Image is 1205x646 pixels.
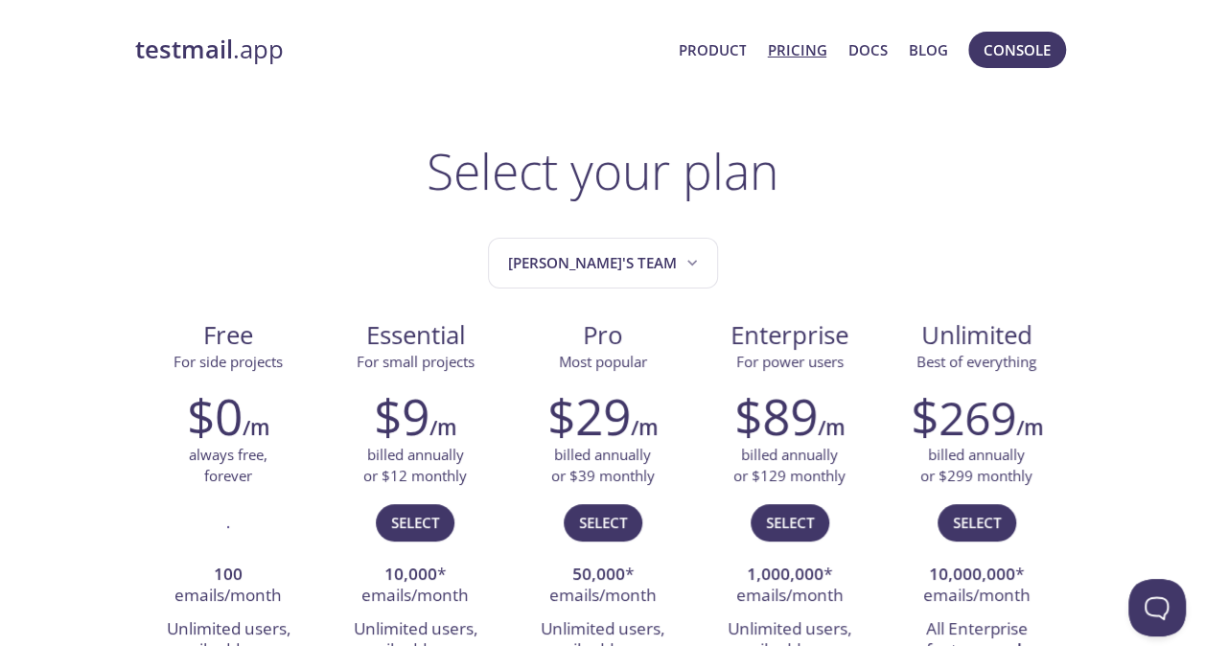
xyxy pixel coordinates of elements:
h2: $9 [374,387,429,445]
li: * emails/month [897,559,1055,613]
span: Enterprise [711,319,868,352]
button: Console [968,32,1066,68]
a: Docs [848,37,888,62]
strong: 100 [214,563,243,585]
li: * emails/month [336,559,495,613]
a: testmail.app [135,34,663,66]
h2: $0 [187,387,243,445]
p: billed annually or $299 monthly [920,445,1032,486]
h6: /m [243,411,269,444]
button: Select [751,504,829,541]
li: * emails/month [523,559,682,613]
span: Select [953,510,1001,535]
iframe: Help Scout Beacon - Open [1128,579,1186,636]
span: Best of everything [916,352,1036,371]
p: billed annually or $39 monthly [551,445,655,486]
span: Unlimited [921,318,1032,352]
a: Blog [909,37,948,62]
span: Pro [524,319,681,352]
h1: Select your plan [427,142,778,199]
span: Select [766,510,814,535]
button: Select [564,504,642,541]
p: billed annually or $129 monthly [733,445,846,486]
li: * emails/month [710,559,869,613]
span: For power users [736,352,844,371]
strong: 10,000 [384,563,437,585]
button: Soumik's team [488,238,718,288]
span: Most popular [559,352,647,371]
strong: 10,000,000 [929,563,1015,585]
span: Select [579,510,627,535]
strong: 50,000 [572,563,625,585]
h6: /m [818,411,845,444]
li: emails/month [150,559,308,613]
span: For side projects [174,352,283,371]
a: Pricing [767,37,826,62]
h2: $ [911,387,1016,445]
strong: testmail [135,33,233,66]
button: Select [938,504,1016,541]
h6: /m [1016,411,1043,444]
button: Select [376,504,454,541]
a: Product [678,37,746,62]
span: Select [391,510,439,535]
span: Essential [337,319,494,352]
h6: /m [631,411,658,444]
span: For small projects [357,352,475,371]
span: Free [151,319,307,352]
p: always free, forever [189,445,267,486]
h6: /m [429,411,456,444]
h2: $29 [547,387,631,445]
h2: $89 [734,387,818,445]
span: Console [984,37,1051,62]
p: billed annually or $12 monthly [363,445,467,486]
span: 269 [939,386,1016,449]
strong: 1,000,000 [747,563,823,585]
span: [PERSON_NAME]'s team [508,250,702,276]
